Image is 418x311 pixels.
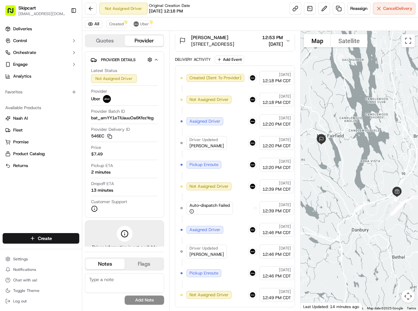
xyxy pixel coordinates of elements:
span: Nash AI [13,115,28,121]
span: Not Assigned Driver [189,183,229,189]
img: 1736555255976-a54dd68f-1ca7-489b-9aae-adbdc363a1c4 [7,63,18,75]
span: Uber [91,96,100,102]
img: uber-new-logo.jpeg [103,95,111,103]
button: Uber [131,20,152,28]
button: Notes [86,259,125,269]
div: Delivery Activity [175,57,211,62]
a: 📗Knowledge Base [4,93,53,105]
span: [DATE] [279,137,291,142]
button: Start new chat [112,65,120,73]
a: Analytics [3,71,79,82]
input: Got a question? Start typing here... [17,42,118,49]
span: Notifications [13,267,36,272]
a: Returns [5,163,77,169]
span: Pylon [65,111,80,116]
div: 9 [391,201,405,215]
button: Skipcart [18,5,36,11]
span: [DATE] [279,246,291,251]
span: Created (Sent To Provider) [189,75,241,81]
span: [DATE] [279,94,291,99]
button: Toggle Theme [3,286,79,295]
a: Deliveries [3,24,79,34]
div: 📗 [7,96,12,101]
span: Create [38,235,52,242]
span: Log out [13,299,27,304]
span: [DATE] 12:18 PM [149,8,183,14]
span: Provider Details [101,57,135,62]
button: Reassign [347,3,370,14]
span: Reassign [350,6,367,12]
span: Assigned Driver [189,118,220,124]
span: Toggle Theme [13,288,39,293]
span: [DATE] [279,267,291,273]
a: Powered byPylon [46,111,80,116]
img: uber-new-logo.jpeg [250,292,255,298]
span: Knowledge Base [13,95,50,102]
img: uber-new-logo.jpeg [250,271,255,276]
span: 12:53 PM [262,34,283,41]
span: Map data ©2025 Google [367,306,403,310]
img: uber-new-logo.jpeg [250,227,255,232]
button: Provider [125,36,164,46]
a: Fleet [5,127,77,133]
button: Toggle fullscreen view [402,34,415,47]
img: uber-new-logo.jpeg [250,140,255,146]
span: Control [13,38,27,44]
span: Provider Delivery ID [91,127,130,132]
span: Provider [91,88,107,94]
button: Skipcart[EMAIL_ADDRESS][DOMAIN_NAME] [3,3,68,18]
button: Product Catalog [3,149,79,159]
span: API Documentation [62,95,106,102]
span: [PERSON_NAME] [189,251,224,257]
button: [EMAIL_ADDRESS][DOMAIN_NAME] [18,11,65,16]
button: Map camera controls [402,290,415,303]
div: 13 minutes [91,187,113,193]
span: bat_amYY1eTlUauuOa6KfezYeg [91,115,154,121]
div: 💻 [56,96,61,101]
a: 💻API Documentation [53,93,108,105]
img: uber-new-logo.jpeg [250,119,255,124]
span: [STREET_ADDRESS] [191,41,234,47]
div: 6 [387,205,401,219]
span: Uber [140,21,149,27]
span: [PERSON_NAME] [191,34,228,41]
button: Show satellite imagery [331,34,367,47]
div: Favorites [3,87,79,97]
span: Driver information is not available yet. [90,244,159,256]
div: 8 [391,202,405,215]
button: Returns [3,160,79,171]
span: Analytics [13,73,31,79]
span: 12:18 PM CDT [262,100,291,106]
span: Deliveries [13,26,32,32]
button: CancelDelivery [373,3,415,14]
img: uber-new-logo.jpeg [250,97,255,102]
span: [DATE] [279,159,291,164]
button: All [85,20,102,28]
span: Price [91,145,101,151]
a: Nash AI [5,115,77,121]
a: Promise [5,139,77,145]
span: Pickup Enroute [189,162,218,168]
a: Terms (opens in new tab) [407,306,416,310]
span: Latest Status [91,68,117,74]
span: 12:49 PM CDT [262,295,291,301]
img: uber-new-logo.jpeg [250,75,255,81]
span: Chat with us! [13,277,37,283]
span: $7.49 [91,151,103,157]
span: Driver Updated [189,137,218,142]
button: Add Event [215,56,244,63]
img: uber-new-logo.jpeg [250,162,255,167]
span: Engage [13,61,28,67]
img: Nash [7,7,20,20]
span: 12:20 PM CDT [262,165,291,171]
button: Show street map [304,34,331,47]
span: Driver Updated [189,246,218,251]
span: Cancel Delivery [383,6,412,12]
span: Not Assigned Driver [189,292,229,298]
button: Created [106,20,127,28]
button: Provider Details [90,54,159,65]
img: uber-new-logo.jpeg [250,249,255,254]
div: 10 [396,167,410,180]
button: Fleet [3,125,79,135]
